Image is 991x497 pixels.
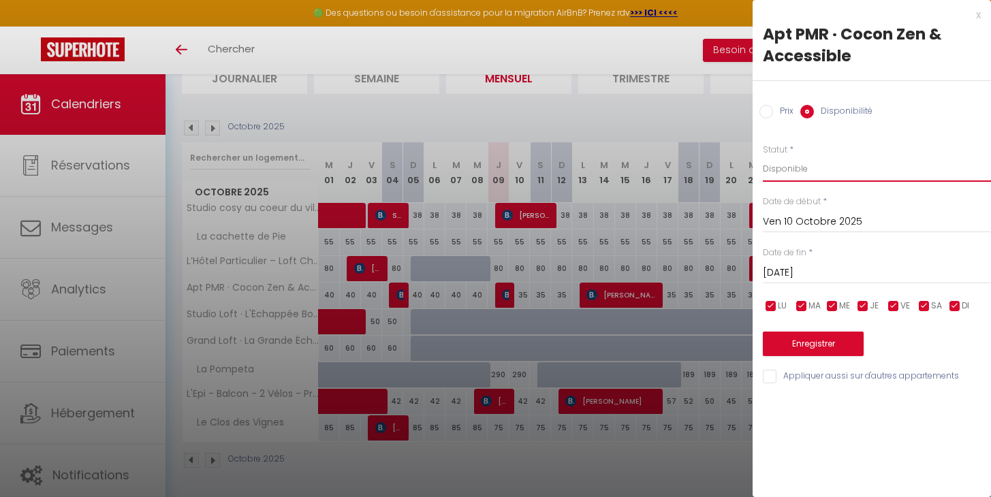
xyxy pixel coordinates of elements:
label: Date de fin [763,246,806,259]
span: VE [900,300,910,312]
div: Apt PMR · Cocon Zen & Accessible [763,23,981,67]
label: Disponibilité [814,105,872,120]
span: DI [962,300,969,312]
span: JE [870,300,879,312]
label: Prix [773,105,793,120]
label: Date de début [763,195,821,208]
span: ME [839,300,850,312]
button: Enregistrer [763,332,864,356]
span: SA [931,300,942,312]
div: x [753,7,981,23]
span: MA [808,300,821,312]
span: LU [778,300,787,312]
label: Statut [763,144,787,157]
